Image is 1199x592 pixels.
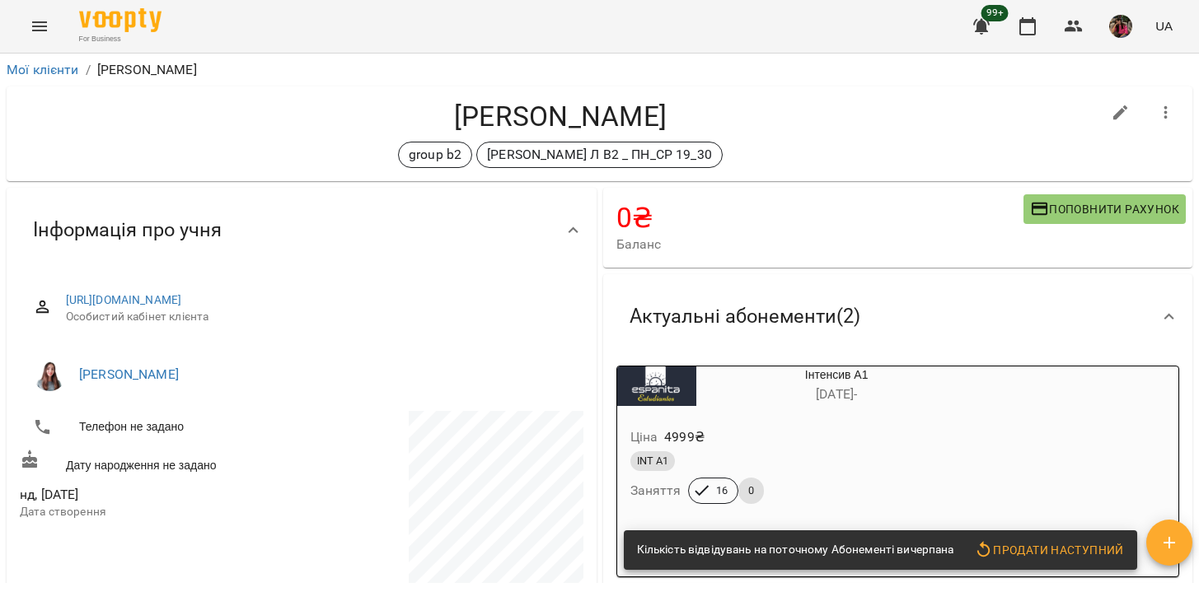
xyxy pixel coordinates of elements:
p: group b2 [409,145,461,165]
p: [PERSON_NAME] [97,60,197,80]
span: Баланс [616,235,1023,254]
li: Телефон не задано [20,411,298,444]
nav: breadcrumb [7,60,1192,80]
span: For Business [79,34,162,44]
span: Актуальні абонементи ( 2 ) [630,304,860,329]
span: Продати наступний [974,540,1124,560]
h4: 0 ₴ [616,201,1023,235]
img: Несвіт Єлізавета [33,358,66,391]
a: [URL][DOMAIN_NAME] [66,293,182,306]
a: Мої клієнти [7,62,79,77]
button: Поповнити рахунок [1023,194,1186,224]
p: 4999 ₴ [664,427,705,447]
span: Поповнити рахунок [1030,199,1179,219]
div: [PERSON_NAME] Л В2 _ ПН_СР 19_30 [476,142,723,168]
p: Дата створення [20,504,298,520]
button: Продати наступний [967,535,1131,565]
span: Особистий кабінет клієнта [66,309,570,325]
h6: Заняття [630,479,681,502]
span: INT A1 [630,454,675,468]
img: Voopty Logo [79,8,162,32]
a: [PERSON_NAME] [79,366,179,382]
span: Інформація про учня [33,217,222,243]
h4: [PERSON_NAME] [20,100,1101,133]
p: [PERSON_NAME] Л В2 _ ПН_СР 19_30 [487,145,712,165]
div: Кількість відвідувань на поточному Абонементі вичерпана [637,535,954,565]
button: Menu [20,7,59,46]
div: group b2 [398,142,472,168]
button: Інтенсив А1[DATE]- Ціна4999₴INT A1Заняття160 [617,366,977,524]
img: 7105fa523d679504fad829f6fcf794f1.JPG [1109,15,1132,38]
div: Інформація про учня [7,188,597,273]
div: Актуальні абонементи(2) [603,274,1193,359]
div: Інтенсив А1 [617,366,696,406]
span: 0 [738,483,764,498]
span: 99+ [981,5,1009,21]
button: UA [1149,11,1179,41]
span: нд, [DATE] [20,485,298,505]
li: / [86,60,91,80]
h6: Ціна [630,426,658,449]
span: [DATE] - [816,386,857,402]
span: 16 [706,483,738,498]
span: UA [1155,17,1173,35]
div: Дату народження не задано [16,446,302,477]
div: Інтенсив А1 [696,366,977,406]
